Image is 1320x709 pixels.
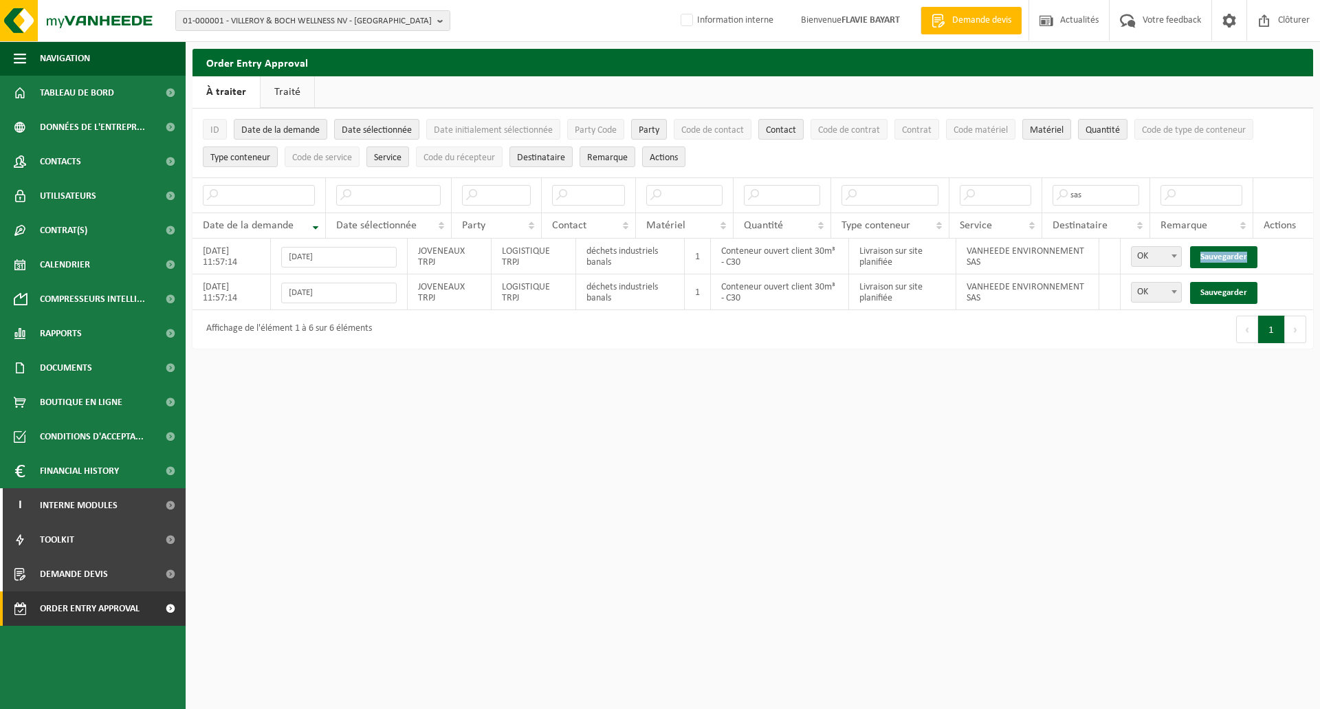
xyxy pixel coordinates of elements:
span: Code matériel [954,125,1008,135]
span: Contrat(s) [40,213,87,248]
span: ID [210,125,219,135]
span: Actions [1264,220,1296,231]
span: Interne modules [40,488,118,523]
button: DestinataireDestinataire : Activate to sort [509,146,573,167]
a: À traiter [192,76,260,108]
td: JOVENEAUX TRPJ [408,239,492,274]
span: Remarque [1160,220,1207,231]
span: Date initialement sélectionnée [434,125,553,135]
span: Type conteneur [841,220,910,231]
button: Actions [642,146,685,167]
span: Actions [650,153,678,163]
button: Type conteneurType conteneur: Activate to sort [203,146,278,167]
button: ServiceService: Activate to sort [366,146,409,167]
span: Destinataire [1053,220,1108,231]
span: Compresseurs intelli... [40,282,145,316]
span: Code de type de conteneur [1142,125,1246,135]
span: Type conteneur [210,153,270,163]
a: Sauvegarder [1190,246,1257,268]
button: ContactContact: Activate to sort [758,119,804,140]
button: Code de contratCode de contrat: Activate to sort [811,119,888,140]
span: Calendrier [40,248,90,282]
td: déchets industriels banals [576,239,684,274]
span: Service [374,153,401,163]
span: Conditions d'accepta... [40,419,144,454]
button: Date de la demandeDate de la demande: Activate to remove sorting [234,119,327,140]
span: Toolkit [40,523,74,557]
span: Contact [766,125,796,135]
button: Previous [1236,316,1258,343]
span: Code de contrat [818,125,880,135]
a: Traité [261,76,314,108]
span: OK [1131,246,1182,267]
span: Rapports [40,316,82,351]
td: [DATE] 11:57:14 [192,274,271,310]
button: Next [1285,316,1306,343]
span: Destinataire [517,153,565,163]
span: OK [1131,282,1182,303]
td: Livraison sur site planifiée [849,274,956,310]
span: Quantité [1086,125,1120,135]
td: LOGISTIQUE TRPJ [492,274,577,310]
span: Code du récepteur [423,153,495,163]
button: 01-000001 - VILLEROY & BOCH WELLNESS NV - [GEOGRAPHIC_DATA] [175,10,450,31]
button: Code matérielCode matériel: Activate to sort [946,119,1015,140]
h2: Order Entry Approval [192,49,1313,76]
span: Date de la demande [203,220,294,231]
td: 1 [685,274,711,310]
span: Party Code [575,125,617,135]
span: Date de la demande [241,125,320,135]
span: Party [462,220,485,231]
span: Demande devis [40,557,108,591]
td: Conteneur ouvert client 30m³ - C30 [711,239,849,274]
span: I [14,488,26,523]
span: Documents [40,351,92,385]
span: Code de contact [681,125,744,135]
span: Remarque [587,153,628,163]
td: LOGISTIQUE TRPJ [492,239,577,274]
span: Code de service [292,153,352,163]
span: Party [639,125,659,135]
span: Quantité [744,220,783,231]
button: ContratContrat: Activate to sort [894,119,939,140]
td: [DATE] 11:57:14 [192,239,271,274]
button: QuantitéQuantité: Activate to sort [1078,119,1127,140]
span: Contrat [902,125,932,135]
button: Code de type de conteneurCode de type de conteneur: Activate to sort [1134,119,1253,140]
span: Demande devis [949,14,1015,28]
span: OK [1132,247,1181,266]
td: VANHEEDE ENVIRONNEMENT SAS [956,274,1099,310]
strong: FLAVIE BAYART [841,15,900,25]
span: Tableau de bord [40,76,114,110]
span: 01-000001 - VILLEROY & BOCH WELLNESS NV - [GEOGRAPHIC_DATA] [183,11,432,32]
span: Matériel [646,220,685,231]
button: 1 [1258,316,1285,343]
span: Contact [552,220,586,231]
td: Conteneur ouvert client 30m³ - C30 [711,274,849,310]
span: Date sélectionnée [342,125,412,135]
button: Party CodeParty Code: Activate to sort [567,119,624,140]
span: Boutique en ligne [40,385,122,419]
button: RemarqueRemarque: Activate to sort [580,146,635,167]
button: IDID: Activate to sort [203,119,227,140]
label: Information interne [678,10,773,31]
span: Date sélectionnée [336,220,417,231]
td: déchets industriels banals [576,274,684,310]
a: Demande devis [921,7,1022,34]
button: PartyParty: Activate to sort [631,119,667,140]
span: Navigation [40,41,90,76]
button: Code du récepteurCode du récepteur: Activate to sort [416,146,503,167]
span: Utilisateurs [40,179,96,213]
div: Affichage de l'élément 1 à 6 sur 6 éléments [199,317,372,342]
button: Code de serviceCode de service: Activate to sort [285,146,360,167]
span: OK [1132,283,1181,302]
span: Service [960,220,992,231]
a: Sauvegarder [1190,282,1257,304]
span: Données de l'entrepr... [40,110,145,144]
td: Livraison sur site planifiée [849,239,956,274]
span: Contacts [40,144,81,179]
span: Order entry approval [40,591,140,626]
button: Code de contactCode de contact: Activate to sort [674,119,751,140]
button: Date initialement sélectionnéeDate initialement sélectionnée: Activate to sort [426,119,560,140]
span: Matériel [1030,125,1064,135]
